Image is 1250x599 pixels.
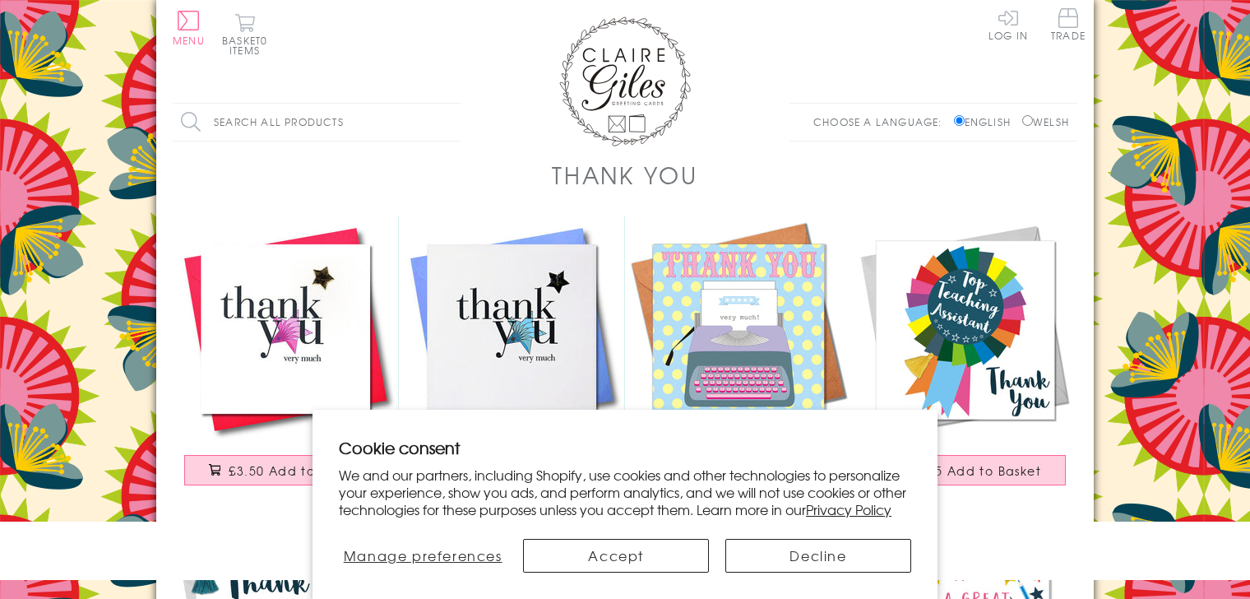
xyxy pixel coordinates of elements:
[552,158,698,192] h1: Thank You
[907,462,1041,479] span: £3.75 Add to Basket
[1051,8,1086,44] a: Trade
[806,499,891,519] a: Privacy Policy
[399,216,625,502] a: Thank You Card, Blue Star, Thank You Very Much, Embellished with a padded star £3.50 Add to Basket
[229,33,267,58] span: 0 items
[851,216,1077,443] img: Thank You Teaching Assistant Card, Rosette, Embellished with a colourful tassel
[954,114,1019,129] label: English
[173,216,399,502] a: Thank You Card, Pink Star, Thank You Very Much, Embellished with a padded star £3.50 Add to Basket
[813,114,951,129] p: Choose a language:
[229,462,363,479] span: £3.50 Add to Basket
[173,104,461,141] input: Search all products
[339,436,911,459] h2: Cookie consent
[184,455,388,485] button: £3.50 Add to Basket
[339,467,911,518] p: We and our partners, including Shopify, use cookies and other technologies to personalize your ex...
[444,104,461,141] input: Search
[344,546,502,565] span: Manage preferences
[954,115,965,126] input: English
[222,13,267,55] button: Basket0 items
[399,216,625,443] img: Thank You Card, Blue Star, Thank You Very Much, Embellished with a padded star
[559,16,691,146] img: Claire Giles Greetings Cards
[339,539,507,573] button: Manage preferences
[523,539,709,573] button: Accept
[725,539,911,573] button: Decline
[173,216,399,443] img: Thank You Card, Pink Star, Thank You Very Much, Embellished with a padded star
[988,8,1028,40] a: Log In
[173,11,205,45] button: Menu
[625,216,851,502] a: Thank You Card, Typewriter, Thank You Very Much! £3.50 Add to Basket
[625,216,851,443] img: Thank You Card, Typewriter, Thank You Very Much!
[1051,8,1086,40] span: Trade
[851,216,1077,502] a: Thank You Teaching Assistant Card, Rosette, Embellished with a colourful tassel £3.75 Add to Basket
[863,455,1067,485] button: £3.75 Add to Basket
[1022,114,1069,129] label: Welsh
[173,33,205,48] span: Menu
[1022,115,1033,126] input: Welsh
